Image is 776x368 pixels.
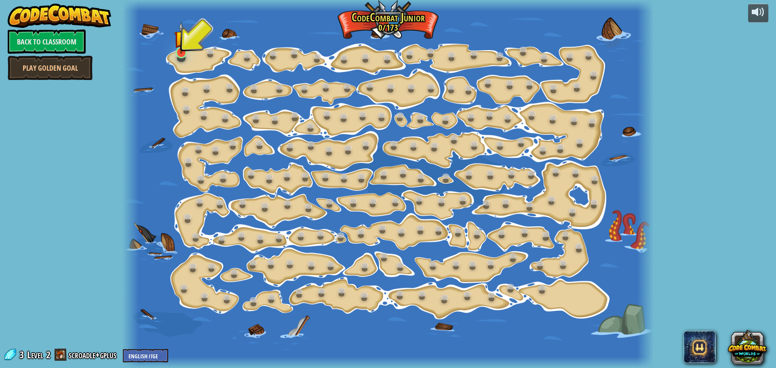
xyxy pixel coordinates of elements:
span: 2 [46,348,51,361]
img: level-banner-started.png [174,22,188,54]
a: Back to Classroom [8,29,86,54]
span: 3 [19,348,26,361]
button: Adjust volume [748,4,768,23]
span: Level [27,348,43,362]
img: CodeCombat - Learn how to code by playing a game [8,4,111,28]
a: scroadle+gplus [69,348,119,361]
a: Play Golden Goal [8,56,93,80]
